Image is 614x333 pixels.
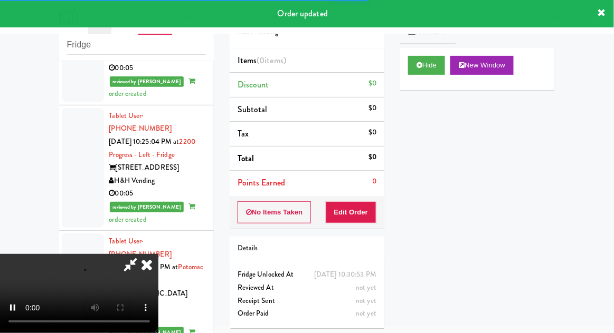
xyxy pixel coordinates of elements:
div: $0 [369,126,376,139]
div: [STREET_ADDRESS] [109,161,206,174]
span: Total [238,152,254,164]
span: Subtotal [238,103,268,115]
button: New Window [450,56,514,75]
div: $0 [369,102,376,115]
span: [DATE] 10:25:04 PM at [109,136,180,146]
div: Reviewed At [238,281,376,295]
ng-pluralize: items [265,54,284,66]
span: Points Earned [238,177,285,189]
a: 2200 Progress - Left - Fridge [109,136,196,160]
span: not yet [356,308,376,318]
span: Discount [238,79,269,91]
div: $0 [369,77,376,90]
span: Order updated [278,7,328,19]
span: reviewed by [PERSON_NAME] [110,76,184,87]
span: Items [238,54,286,66]
button: Edit Order [326,201,377,223]
span: order created [109,201,195,224]
div: Order Paid [238,307,376,320]
a: Tablet User· [PHONE_NUMBER] [109,111,172,134]
div: H&H Vending [109,174,206,188]
div: [DATE] 10:30:53 PM [314,268,376,281]
li: Tablet User· [PHONE_NUMBER][DATE] 10:25:04 PM at2200 Progress - Left - Fridge[STREET_ADDRESS]H&H ... [59,105,214,231]
span: not yet [356,282,376,292]
a: Tablet User· [PHONE_NUMBER] [109,236,172,259]
div: 00:05 [109,187,206,200]
input: Search vision orders [67,35,206,55]
div: $0 [369,151,376,164]
button: No Items Taken [238,201,311,223]
div: 0 [372,175,376,188]
span: reviewed by [PERSON_NAME] [110,202,184,212]
div: Details [238,242,376,255]
span: (0 ) [257,54,286,66]
h5: H&H Vending [238,28,376,36]
div: Receipt Sent [238,295,376,308]
span: not yet [356,296,376,306]
div: Fridge Unlocked At [238,268,376,281]
span: Tax [238,128,249,140]
button: Hide [408,56,445,75]
div: 00:05 [109,62,206,75]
